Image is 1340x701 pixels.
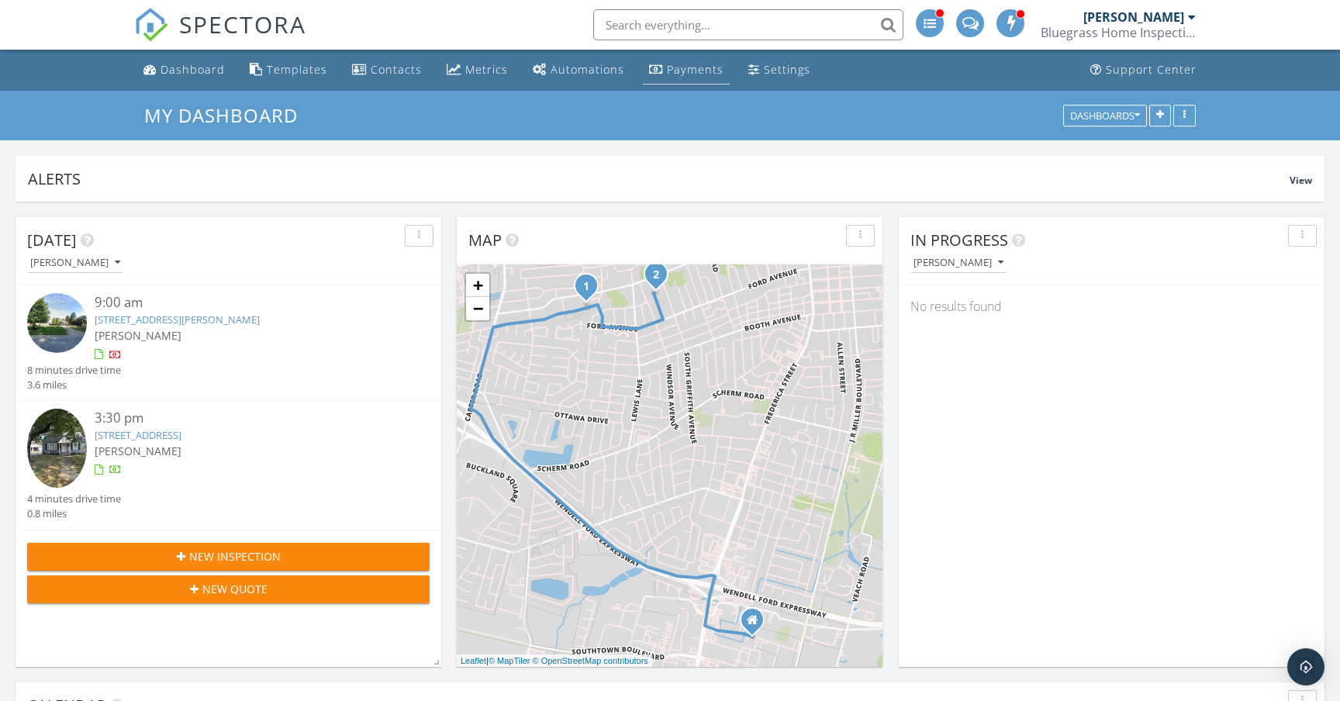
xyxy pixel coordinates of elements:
div: Support Center [1106,62,1197,77]
a: Zoom in [466,274,489,297]
button: New Inspection [27,543,430,571]
a: Metrics [440,56,514,85]
a: Payments [643,56,730,85]
span: In Progress [910,230,1008,250]
a: Templates [243,56,333,85]
div: No results found [899,285,1324,327]
span: Map [468,230,502,250]
span: View [1290,174,1312,187]
span: SPECTORA [179,8,306,40]
div: 4 minutes drive time [27,492,121,506]
div: Dashboards [1070,110,1140,121]
a: SPECTORA [134,21,306,54]
div: Alerts [28,168,1290,189]
div: [PERSON_NAME] [30,257,120,268]
div: Templates [267,62,327,77]
button: New Quote [27,575,430,603]
a: © OpenStreetMap contributors [533,656,648,665]
div: 0.8 miles [27,506,121,521]
div: 2057 Bittel Rd, Owensboro, KY 42301 [586,285,596,295]
div: 3.6 miles [27,378,121,392]
a: Automations (Advanced) [527,56,630,85]
span: [PERSON_NAME] [95,444,181,458]
a: Dashboard [137,56,231,85]
a: Leaflet [461,656,486,665]
div: Automations [551,62,624,77]
div: 9:00 am [95,293,396,313]
a: 9:00 am [STREET_ADDRESS][PERSON_NAME] [PERSON_NAME] 8 minutes drive time 3.6 miles [27,293,430,392]
i: 1 [583,281,589,292]
a: My Dashboard [144,102,311,128]
a: © MapTiler [489,656,530,665]
div: [PERSON_NAME] [913,257,1003,268]
img: 9363486%2Freports%2F0a0d8737-28a8-41a4-9b91-accc3e351460%2Fcover_photos%2FTKV8nZ3TVuCC5Te61PB7%2F... [27,409,87,488]
a: [STREET_ADDRESS] [95,428,181,442]
div: 1731 Cherokee Dr, Owensboro, KY 42301 [656,274,665,283]
div: Bluegrass Home Inspections LLC [1041,25,1196,40]
div: 3:30 pm [95,409,396,428]
a: 3:30 pm [STREET_ADDRESS] [PERSON_NAME] 4 minutes drive time 0.8 miles [27,409,430,522]
button: [PERSON_NAME] [27,253,123,274]
span: New Inspection [189,548,281,565]
div: [PERSON_NAME] [1083,9,1184,25]
a: Contacts [346,56,428,85]
a: Zoom out [466,297,489,320]
button: Dashboards [1063,105,1147,126]
span: [PERSON_NAME] [95,328,181,343]
a: Settings [742,56,817,85]
button: [PERSON_NAME] [910,253,1007,274]
a: [STREET_ADDRESS][PERSON_NAME] [95,313,260,326]
div: Contacts [371,62,422,77]
div: Settings [764,62,810,77]
div: 234A Carlton Dr., Owensboro KY 42303 [752,620,762,629]
img: The Best Home Inspection Software - Spectora [134,8,168,42]
div: Metrics [465,62,508,77]
input: Search everything... [593,9,903,40]
span: [DATE] [27,230,77,250]
a: Support Center [1084,56,1203,85]
span: New Quote [202,581,268,597]
img: streetview [27,293,87,353]
div: Open Intercom Messenger [1287,648,1324,685]
i: 2 [653,270,659,281]
div: 8 minutes drive time [27,363,121,378]
div: Dashboard [161,62,225,77]
div: | [457,654,652,668]
div: Payments [667,62,724,77]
